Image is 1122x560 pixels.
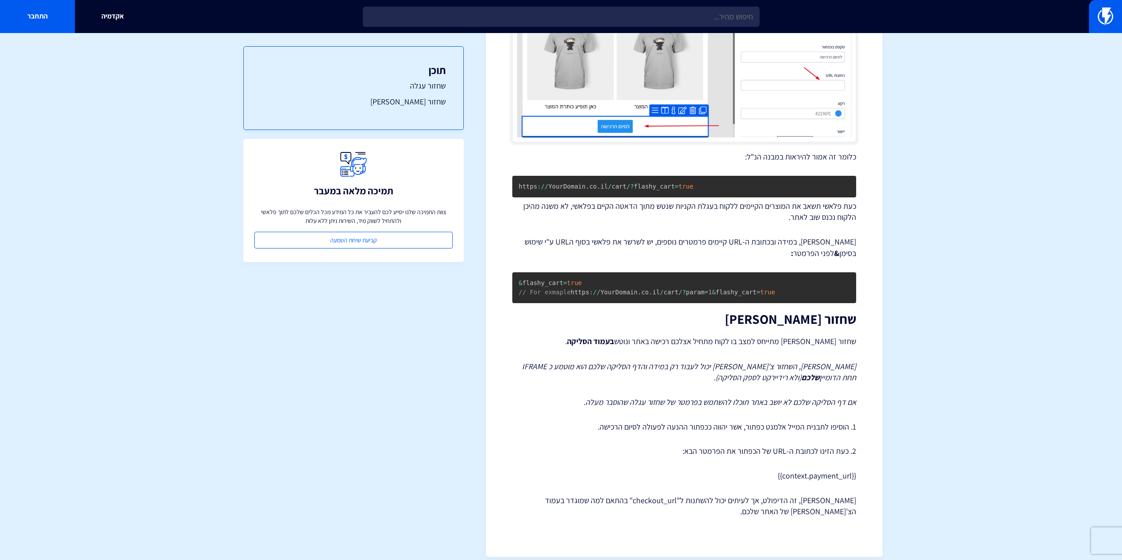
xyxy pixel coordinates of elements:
[541,183,544,190] span: /
[801,372,820,382] strong: שלכם
[537,183,541,190] span: :
[518,279,522,286] span: &
[678,183,693,190] span: true
[512,421,856,433] p: 1. הוסיפו לתבנית המייל אלמנט כפתור, אשר יהווה ככפתור ההנעה לפעולה לסיום הרכישה.
[261,96,446,108] a: שחזור [PERSON_NAME]
[254,208,453,225] p: צוות התמיכה שלנו יסייע לכם להעביר את כל המידע מכל הכלים שלכם לתוך פלאשי ולהתחיל לשווק מיד, השירות...
[834,248,839,258] strong: &
[544,183,548,190] span: /
[675,183,678,190] span: =
[512,495,856,517] p: [PERSON_NAME], זה הדיפולט, אך לעיתים יכול להשתנות ל"checkout_url" בהתאם למה שמוגדר בעמוד הצ'[PERS...
[512,470,856,482] p: {{context.payment_url}}
[563,279,567,286] span: =
[518,183,693,190] code: https YourDomain co il cart flashy_cart
[597,183,600,190] span: .
[708,289,712,296] span: 1
[512,151,856,163] p: כלומר זה אמור להיראות במבנה הנ"ל:
[678,289,682,296] span: /
[593,289,596,296] span: /
[567,279,582,286] span: true
[512,312,856,326] h2: שחזור [PERSON_NAME]
[760,289,775,296] span: true
[608,183,611,190] span: /
[589,289,593,296] span: :
[261,64,446,76] h3: תוכן
[363,7,760,27] input: חיפוש מהיר...
[512,445,856,457] p: 2. כעת הזינו לכתובת ה-URL של הכפתור את הפרמטר הבא:
[518,289,570,296] span: // For exmaple
[660,289,664,296] span: /
[254,232,453,248] a: קביעת שיחת הטמעה
[682,289,686,296] span: ?
[261,80,446,92] a: שחזור עגלה
[712,289,716,296] span: &
[791,248,793,258] strong: :
[584,397,856,407] em: אם דף הסליקה שלכם לא יושב באתר תוכלו להשתמש בפרמטר של שחזור עגלה שהוסבר מעלה.
[512,236,856,259] p: [PERSON_NAME], במידה ובכתובת ה-URL קיימים פרמטרים נוספים, יש לשרשר את פלאשי בסוף הURL ע"י שימוש ב...
[567,336,614,346] strong: בעמוד הסליקה
[649,289,652,296] span: .
[512,200,856,223] p: כעת פלאשי תשאב את המוצרים הקיימים ללקוח בעגלת הקניות שנטש מתוך הדאטה הקיים בפלאשי, לא משנה מהיכן ...
[757,289,760,296] span: =
[512,335,856,348] p: שחזור [PERSON_NAME] מתייחס למצב בו לקוח מתחיל אצלכם רכישה באתר ונוטש .
[630,183,634,190] span: ?
[597,289,600,296] span: /
[522,361,856,383] em: [PERSON_NAME], השחזור צ'[PERSON_NAME] יכול לעבוד רק במידה והדף הסליקה שלכם הוא מוטמע כ IFRAME תחת...
[637,289,641,296] span: .
[626,183,630,190] span: /
[518,279,775,296] code: flashy_cart https YourDomain co il cart param flashy_cart
[585,183,589,190] span: .
[705,289,708,296] span: =
[314,185,393,196] h3: תמיכה מלאה במעבר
